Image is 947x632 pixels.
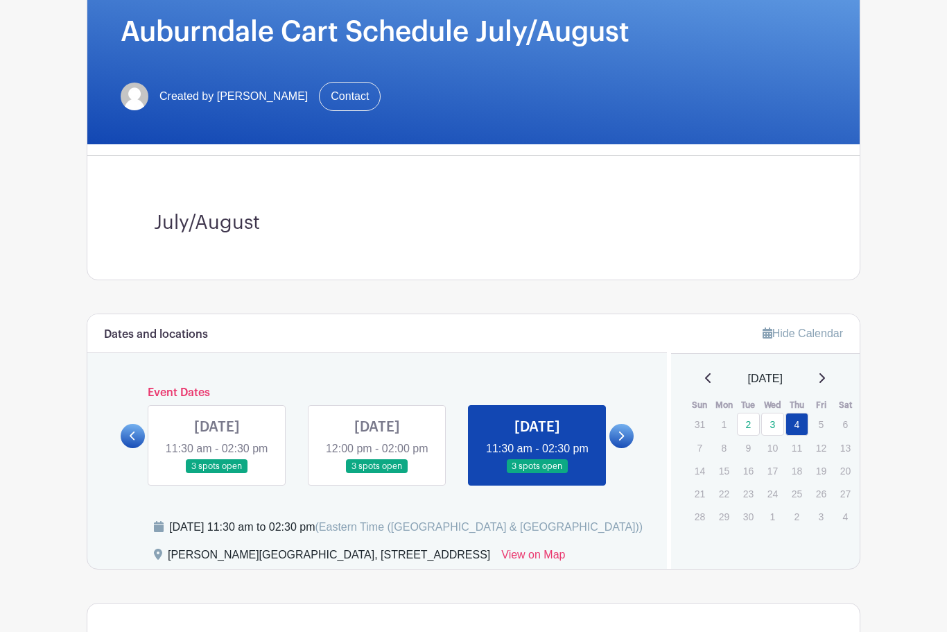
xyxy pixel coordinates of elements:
p: 26 [810,483,833,504]
p: 20 [834,460,857,481]
p: 16 [737,460,760,481]
span: Created by [PERSON_NAME] [159,88,308,105]
p: 3 [810,506,833,527]
span: [DATE] [748,370,783,387]
th: Mon [712,398,736,412]
p: 28 [688,506,711,527]
p: 21 [688,483,711,504]
p: 19 [810,460,833,481]
p: 15 [713,460,736,481]
div: [PERSON_NAME][GEOGRAPHIC_DATA], [STREET_ADDRESS] [168,547,490,569]
a: 2 [737,413,760,436]
p: 14 [688,460,711,481]
th: Sat [833,398,858,412]
p: 7 [688,437,711,459]
h6: Dates and locations [104,328,208,341]
span: (Eastern Time ([GEOGRAPHIC_DATA] & [GEOGRAPHIC_DATA])) [315,521,643,533]
p: 9 [737,437,760,459]
p: 31 [688,413,711,435]
p: 6 [834,413,857,435]
th: Fri [809,398,833,412]
p: 5 [810,413,833,435]
p: 22 [713,483,736,504]
a: Contact [319,82,381,111]
p: 17 [761,460,784,481]
p: 10 [761,437,784,459]
p: 2 [785,506,808,527]
a: 4 [785,413,808,436]
p: 8 [713,437,736,459]
p: 4 [834,506,857,527]
th: Thu [785,398,809,412]
a: 3 [761,413,784,436]
img: default-ce2991bfa6775e67f084385cd625a349d9dcbb7a52a09fb2fda1e96e2d18dcdb.png [121,83,148,110]
p: 11 [785,437,808,459]
p: 30 [737,506,760,527]
h3: July/August [154,212,793,235]
th: Wed [761,398,785,412]
a: View on Map [501,547,565,569]
p: 1 [713,413,736,435]
p: 23 [737,483,760,504]
p: 25 [785,483,808,504]
p: 29 [713,506,736,527]
p: 12 [810,437,833,459]
p: 13 [834,437,857,459]
th: Tue [736,398,761,412]
p: 18 [785,460,808,481]
a: Hide Calendar [763,327,843,339]
h1: Auburndale Cart Schedule July/August [121,15,826,49]
p: 24 [761,483,784,504]
h6: Event Dates [145,386,609,400]
p: 1 [761,506,784,527]
p: 27 [834,483,857,504]
div: [DATE] 11:30 am to 02:30 pm [169,519,643,536]
th: Sun [688,398,712,412]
